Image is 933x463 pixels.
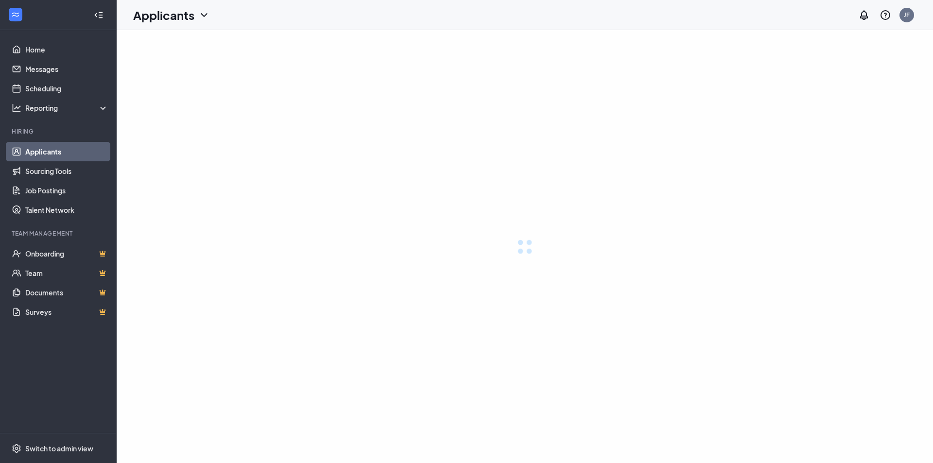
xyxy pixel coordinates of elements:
a: TeamCrown [25,263,108,283]
svg: Settings [12,444,21,453]
svg: WorkstreamLogo [11,10,20,19]
a: Sourcing Tools [25,161,108,181]
div: Team Management [12,229,106,238]
div: JF [904,11,910,19]
a: OnboardingCrown [25,244,108,263]
div: Reporting [25,103,109,113]
a: Applicants [25,142,108,161]
a: SurveysCrown [25,302,108,322]
div: Hiring [12,127,106,136]
a: Messages [25,59,108,79]
a: Scheduling [25,79,108,98]
a: Talent Network [25,200,108,220]
svg: Notifications [858,9,870,21]
a: DocumentsCrown [25,283,108,302]
a: Job Postings [25,181,108,200]
svg: QuestionInfo [880,9,891,21]
div: Switch to admin view [25,444,93,453]
a: Home [25,40,108,59]
svg: Collapse [94,10,104,20]
h1: Applicants [133,7,194,23]
svg: ChevronDown [198,9,210,21]
svg: Analysis [12,103,21,113]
